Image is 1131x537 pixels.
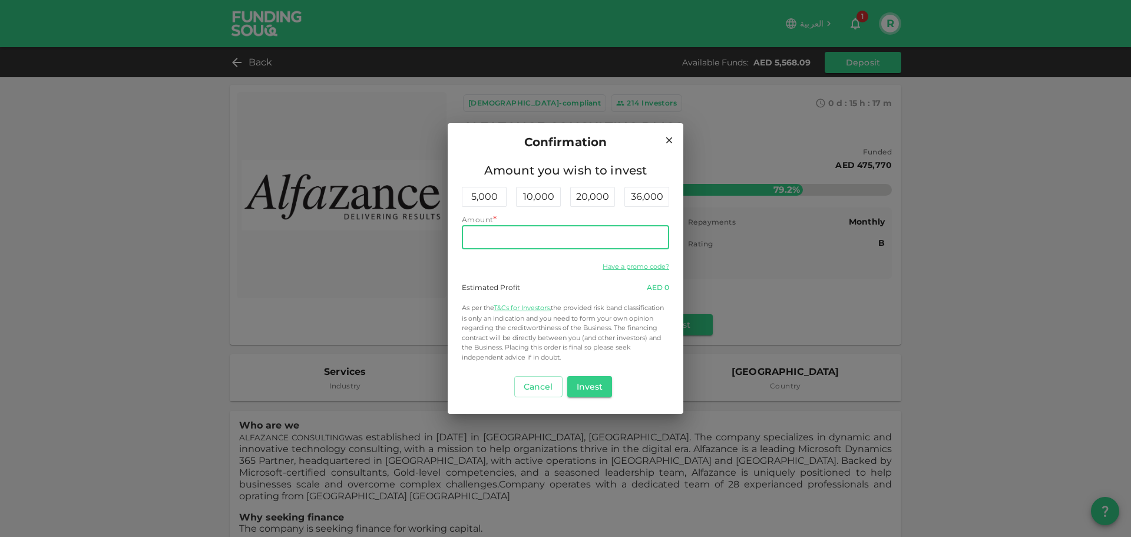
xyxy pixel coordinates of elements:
[603,262,669,271] a: Have a promo code?
[462,302,669,363] p: the provided risk band classification is only an indication and you need to form your own opinion...
[494,304,551,312] a: T&Cs for Investors,
[514,376,563,397] button: Cancel
[570,187,615,207] div: 20,000
[524,133,607,151] span: Confirmation
[462,282,520,293] div: Estimated Profit
[462,187,507,207] div: 5,000
[462,304,494,312] span: As per the
[647,282,669,293] div: 0
[624,187,669,207] div: 36,000
[462,215,493,224] span: Amount
[462,226,669,249] input: amount
[516,187,561,207] div: 10,000
[462,161,669,180] span: Amount you wish to invest
[567,376,613,397] button: Invest
[647,283,663,292] span: AED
